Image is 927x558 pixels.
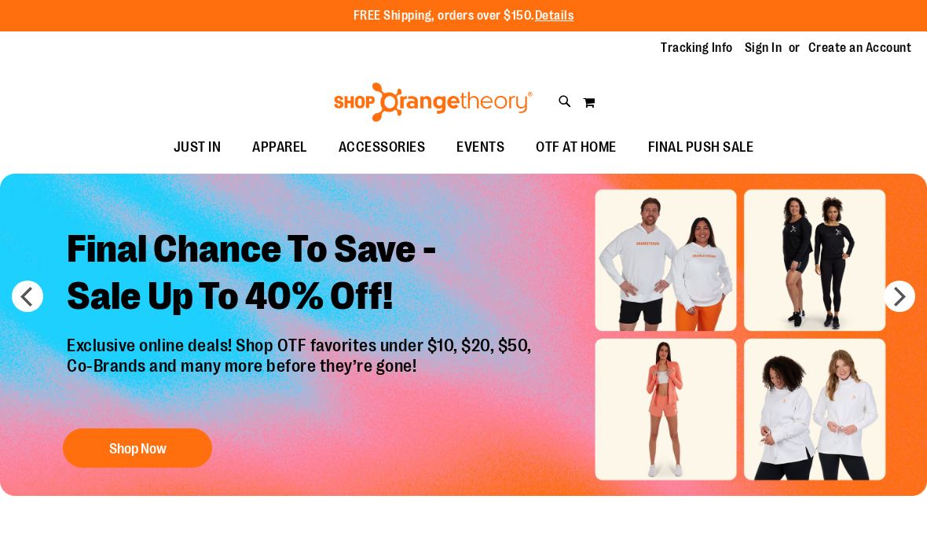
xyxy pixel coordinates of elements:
[55,214,548,475] a: Final Chance To Save -Sale Up To 40% Off! Exclusive online deals! Shop OTF favorites under $10, $...
[339,130,426,165] span: ACCESSORIES
[535,9,574,23] a: Details
[323,130,442,166] a: ACCESSORIES
[632,130,770,166] a: FINAL PUSH SALE
[536,130,617,165] span: OTF AT HOME
[63,428,212,468] button: Shop Now
[55,336,548,413] p: Exclusive online deals! Shop OTF favorites under $10, $20, $50, Co-Brands and many more before th...
[441,130,520,166] a: EVENTS
[354,7,574,25] p: FREE Shipping, orders over $150.
[158,130,237,166] a: JUST IN
[648,130,754,165] span: FINAL PUSH SALE
[236,130,323,166] a: APPAREL
[884,281,915,312] button: next
[12,281,43,312] button: prev
[55,214,548,336] h2: Final Chance To Save - Sale Up To 40% Off!
[174,130,222,165] span: JUST IN
[745,39,782,57] a: Sign In
[332,83,535,122] img: Shop Orangetheory
[661,39,733,57] a: Tracking Info
[808,39,912,57] a: Create an Account
[252,130,307,165] span: APPAREL
[520,130,632,166] a: OTF AT HOME
[456,130,504,165] span: EVENTS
